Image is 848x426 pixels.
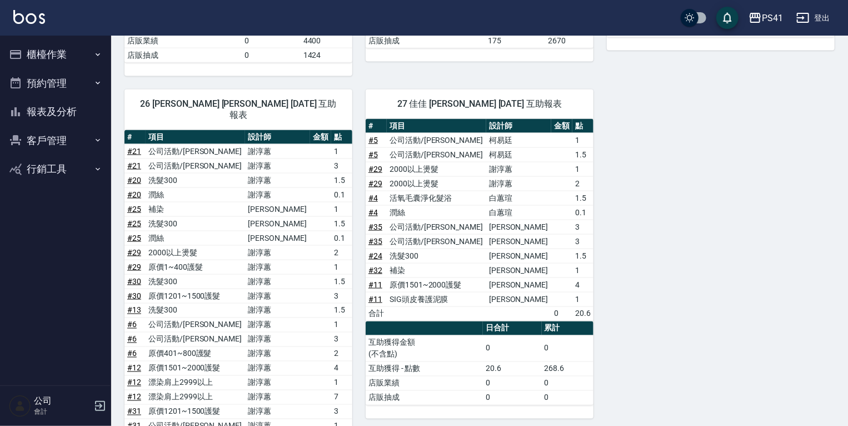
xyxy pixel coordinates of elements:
th: 點 [331,130,352,145]
td: 洗髮300 [387,249,486,263]
td: 謝淳蕙 [245,346,310,361]
td: 1 [331,144,352,158]
td: 謝淳蕙 [245,332,310,346]
th: # [366,119,387,133]
td: 活氧毛囊淨化髮浴 [387,191,486,205]
a: #12 [127,393,141,402]
a: #21 [127,147,141,156]
td: 0 [242,48,301,62]
a: #24 [368,251,382,260]
td: 謝淳蕙 [245,144,310,158]
td: 268.6 [542,361,593,376]
button: save [716,7,739,29]
td: 2 [331,245,352,260]
a: #6 [127,335,137,344]
td: 謝淳蕙 [486,176,551,191]
a: #29 [368,179,382,188]
button: 客戶管理 [4,126,107,155]
td: 公司活動/[PERSON_NAME] [146,158,245,173]
td: 洗髮300 [146,303,245,318]
a: #29 [127,248,141,257]
td: 店販抽成 [366,390,483,405]
td: 2000以上燙髮 [387,176,486,191]
td: 互助獲得 - 點數 [366,361,483,376]
td: 店販抽成 [366,33,485,48]
td: 0 [551,306,572,321]
td: 20.6 [483,361,542,376]
th: 點 [572,119,593,133]
td: 補染 [146,202,245,216]
td: 1.5 [331,173,352,187]
td: SIG頭皮養護泥膜 [387,292,486,306]
a: #29 [368,165,382,174]
table: a dense table [366,119,593,321]
td: 謝淳蕙 [486,162,551,176]
button: 預約管理 [4,69,107,98]
a: #20 [127,190,141,199]
td: 0 [242,33,301,48]
td: [PERSON_NAME] [245,216,310,231]
a: #13 [127,306,141,315]
td: 互助獲得金額 (不含點) [366,335,483,361]
a: #30 [127,291,141,300]
td: 店販抽成 [124,48,242,62]
th: 累計 [542,321,593,336]
td: 公司活動/[PERSON_NAME] [387,234,486,249]
a: #4 [368,208,378,217]
td: 3 [331,158,352,173]
th: 金額 [310,130,331,145]
a: #31 [127,407,141,416]
td: 0.1 [331,231,352,245]
td: 0 [542,335,593,361]
td: 白蕙瑄 [486,205,551,220]
button: 登出 [792,8,835,28]
img: Person [9,395,31,417]
img: Logo [13,10,45,24]
a: #6 [127,320,137,329]
td: 公司活動/[PERSON_NAME] [146,318,245,332]
td: 原價401~800護髮 [146,346,245,361]
td: 公司活動/[PERSON_NAME] [387,147,486,162]
th: 金額 [551,119,572,133]
a: #4 [368,194,378,202]
td: 白蕙瑄 [486,191,551,205]
td: 1.5 [331,274,352,289]
a: #35 [368,237,382,246]
a: #25 [127,219,141,228]
td: 0 [483,376,542,390]
a: #35 [368,222,382,231]
td: 1424 [301,48,352,62]
td: 公司活動/[PERSON_NAME] [387,133,486,147]
td: 潤絲 [387,205,486,220]
a: #30 [127,277,141,286]
td: 原價1~400護髮 [146,260,245,274]
button: 報表及分析 [4,97,107,126]
td: 3 [331,289,352,303]
td: 3 [572,234,593,249]
td: 合計 [366,306,387,321]
td: 1.5 [331,303,352,318]
p: 會計 [34,407,91,417]
a: #12 [127,364,141,373]
td: 2670 [545,33,593,48]
td: 0 [483,390,542,405]
td: 175 [485,33,545,48]
td: 公司活動/[PERSON_NAME] [146,144,245,158]
td: 漂染肩上2999以上 [146,390,245,404]
td: 2000以上燙髮 [146,245,245,260]
td: [PERSON_NAME] [486,234,551,249]
td: 補染 [387,263,486,278]
td: 原價1201~1500護髮 [146,404,245,419]
td: 1 [331,318,352,332]
span: 26 [PERSON_NAME] [PERSON_NAME] [DATE] 互助報表 [138,98,339,121]
td: 謝淳蕙 [245,303,310,318]
td: 3 [572,220,593,234]
td: 1.5 [331,216,352,231]
a: #12 [127,378,141,387]
td: 0.1 [331,187,352,202]
a: #6 [127,349,137,358]
td: 原價1201~1500護髮 [146,289,245,303]
a: #32 [368,266,382,275]
td: 2 [331,346,352,361]
td: 洗髮300 [146,216,245,231]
